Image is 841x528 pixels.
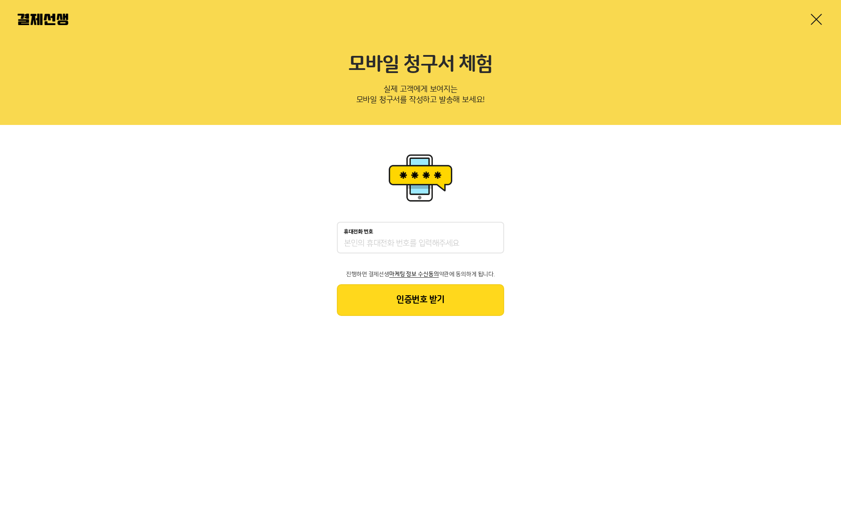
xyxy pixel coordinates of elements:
[344,238,497,249] input: 휴대전화 번호
[389,271,439,277] span: 마케팅 정보 수신동의
[344,229,373,235] p: 휴대전화 번호
[337,271,504,277] p: 진행하면 결제선생 약관에 동의하게 됩니다.
[337,284,504,316] button: 인증번호 받기
[18,14,68,25] img: 결제선생
[385,151,456,204] img: 휴대폰인증 이미지
[18,53,823,77] h2: 모바일 청구서 체험
[18,82,823,111] p: 실제 고객에게 보여지는 모바일 청구서를 작성하고 발송해 보세요!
